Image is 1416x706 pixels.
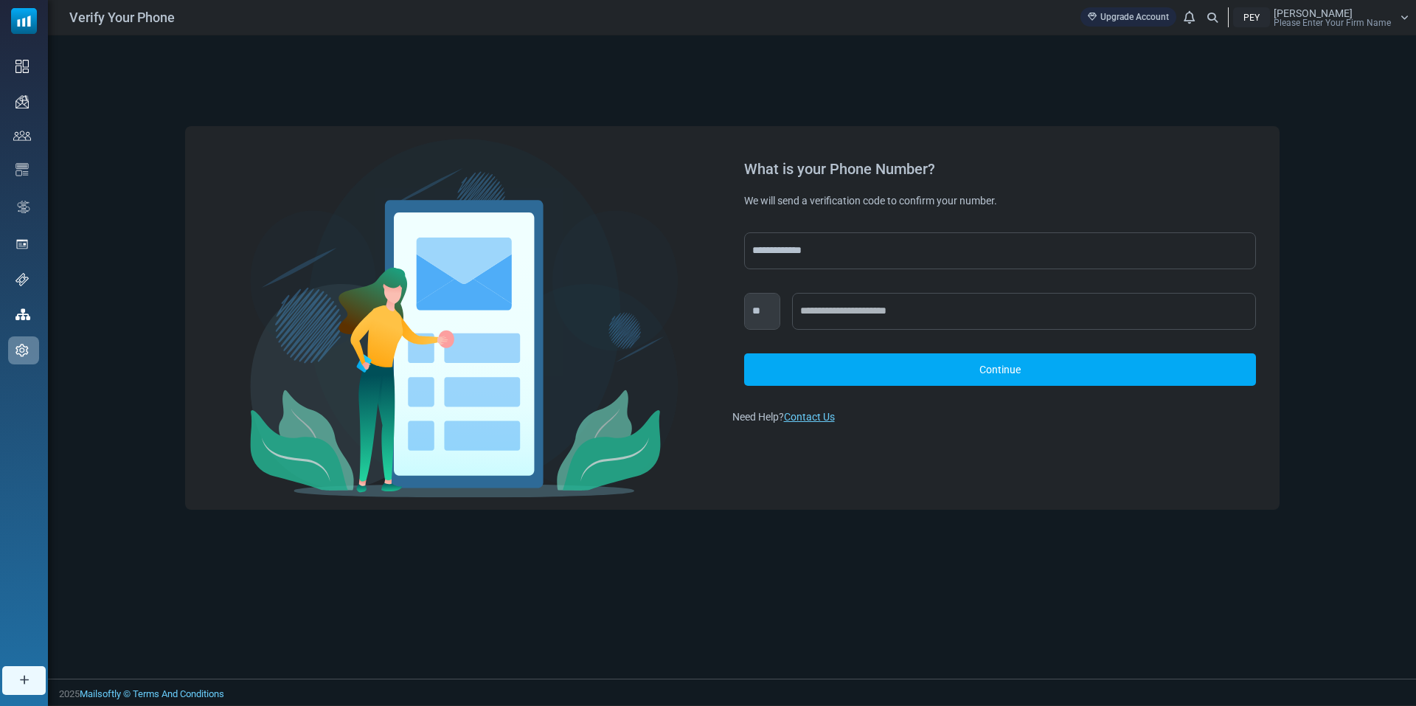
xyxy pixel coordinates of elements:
img: email-templates-icon.svg [15,163,29,176]
img: campaigns-icon.png [15,95,29,108]
span: translation missing: en.layouts.footer.terms_and_conditions [133,688,224,699]
footer: 2025 [48,679,1416,705]
img: landing_pages.svg [15,238,29,251]
a: Mailsoftly © [80,688,131,699]
img: workflow.svg [15,198,32,215]
div: PEY [1233,7,1270,27]
div: Need Help? [732,409,1268,425]
img: contacts-icon.svg [13,131,31,141]
img: settings-icon.svg [15,344,29,357]
img: support-icon.svg [15,273,29,286]
a: PEY [PERSON_NAME] Please Enter Your Firm Name [1233,7,1409,27]
span: [PERSON_NAME] [1274,8,1353,18]
a: Terms And Conditions [133,688,224,699]
span: Verify Your Phone [69,7,175,27]
img: dashboard-icon.svg [15,60,29,73]
img: mailsoftly_icon_blue_white.svg [11,8,37,34]
a: Contact Us [784,411,835,423]
a: Continue [744,353,1256,386]
a: Upgrade Account [1080,7,1176,27]
div: What is your Phone Number? [744,162,1256,176]
div: We will send a verification code to confirm your number. [744,194,1256,209]
span: Please Enter Your Firm Name [1274,18,1391,27]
